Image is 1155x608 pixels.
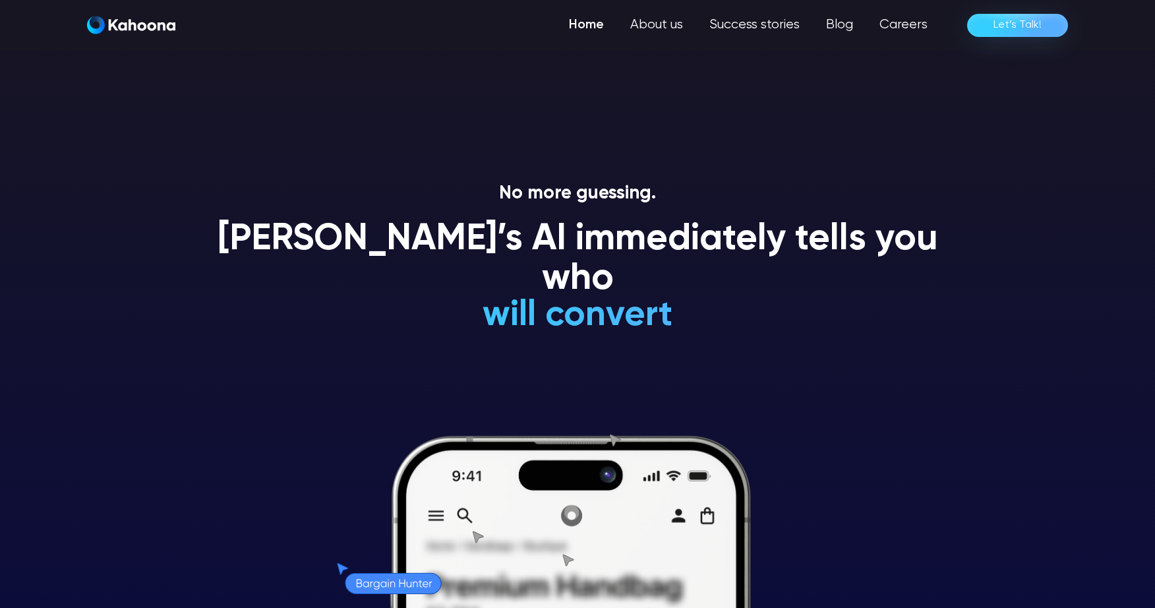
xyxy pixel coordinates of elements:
img: Kahoona logo white [87,16,175,34]
a: Blog [813,12,866,38]
a: Let’s Talk! [967,14,1068,37]
p: No more guessing. [202,183,953,205]
div: Let’s Talk! [993,15,1042,36]
a: Careers [866,12,941,38]
a: Home [556,12,617,38]
a: Success stories [696,12,813,38]
a: About us [617,12,696,38]
a: home [87,16,175,35]
h1: will convert [384,296,772,335]
h1: [PERSON_NAME]’s AI immediately tells you who [202,220,953,299]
